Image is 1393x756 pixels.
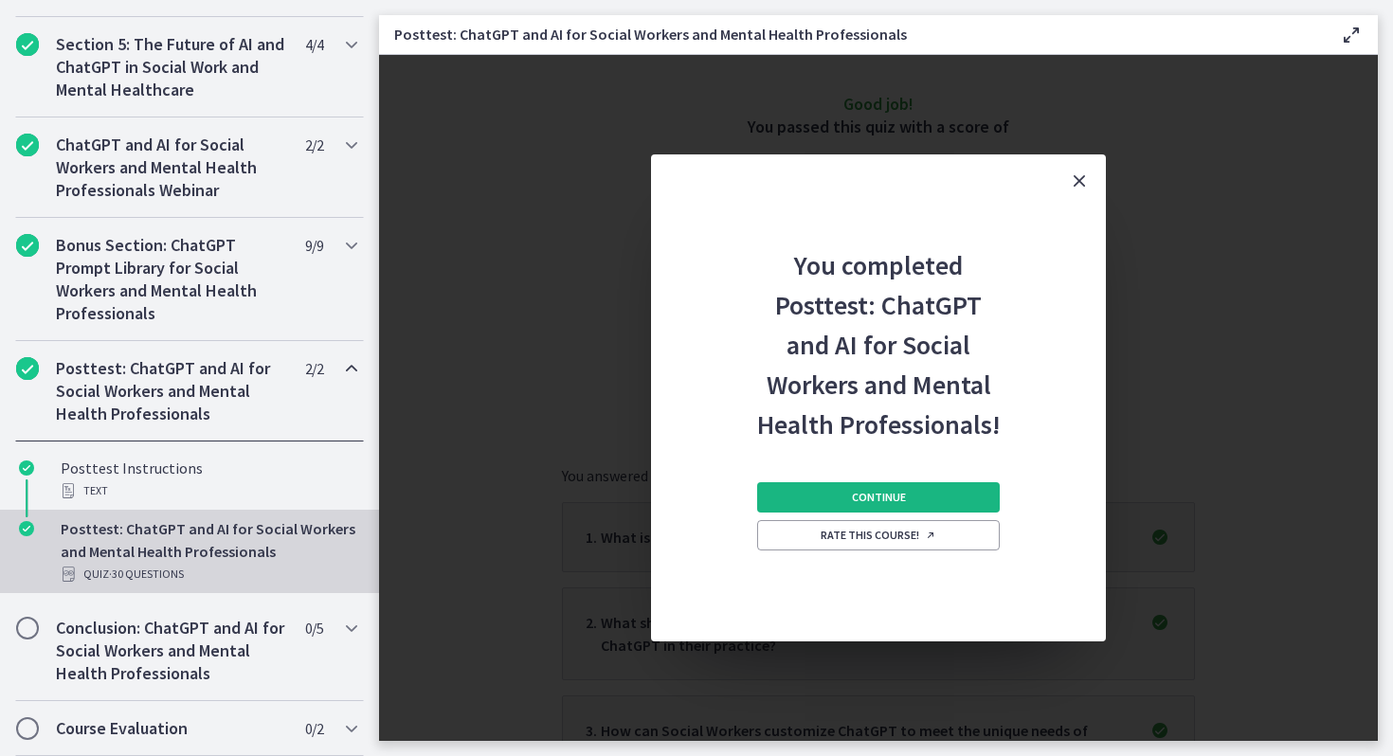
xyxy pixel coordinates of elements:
[16,134,39,156] i: Completed
[16,33,39,56] i: Completed
[1053,154,1106,207] button: Close
[757,520,1000,550] a: Rate this course! Opens in a new window
[16,357,39,380] i: Completed
[61,563,356,585] div: Quiz
[56,134,287,202] h2: ChatGPT and AI for Social Workers and Mental Health Professionals Webinar
[56,717,287,740] h2: Course Evaluation
[19,460,34,476] i: Completed
[56,33,287,101] h2: Section 5: The Future of AI and ChatGPT in Social Work and Mental Healthcare
[61,479,356,502] div: Text
[821,528,936,543] span: Rate this course!
[16,234,39,257] i: Completed
[109,563,184,585] span: · 30 Questions
[394,23,1310,45] h3: Posttest: ChatGPT and AI for Social Workers and Mental Health Professionals
[753,207,1004,444] h2: You completed Posttest: ChatGPT and AI for Social Workers and Mental Health Professionals!
[305,717,323,740] span: 0 / 2
[305,617,323,639] span: 0 / 5
[61,457,356,502] div: Posttest Instructions
[305,357,323,380] span: 2 / 2
[925,530,936,541] i: Opens in a new window
[56,617,287,685] h2: Conclusion: ChatGPT and AI for Social Workers and Mental Health Professionals
[19,521,34,536] i: Completed
[305,134,323,156] span: 2 / 2
[61,517,356,585] div: Posttest: ChatGPT and AI for Social Workers and Mental Health Professionals
[56,357,287,425] h2: Posttest: ChatGPT and AI for Social Workers and Mental Health Professionals
[305,33,323,56] span: 4 / 4
[852,490,906,505] span: Continue
[56,234,287,325] h2: Bonus Section: ChatGPT Prompt Library for Social Workers and Mental Health Professionals
[305,234,323,257] span: 9 / 9
[757,482,1000,513] button: Continue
